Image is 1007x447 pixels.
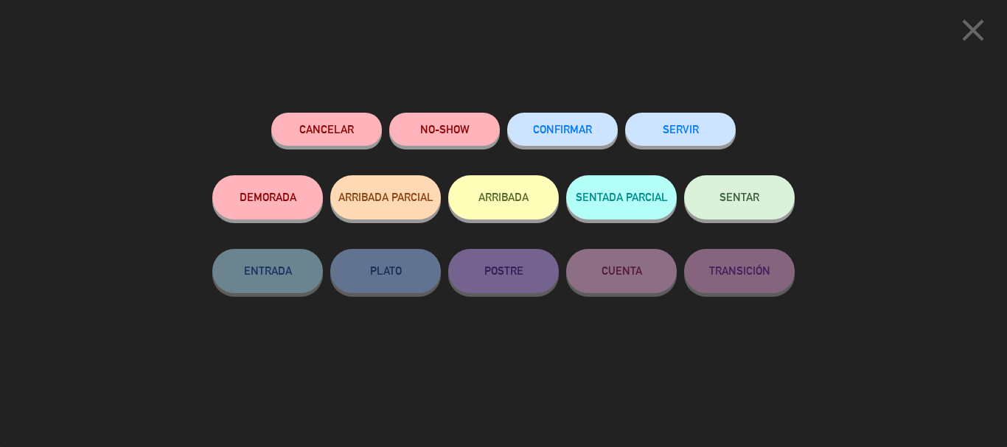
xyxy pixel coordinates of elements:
[566,249,677,293] button: CUENTA
[212,175,323,219] button: DEMORADA
[338,191,433,203] span: ARRIBADA PARCIAL
[448,175,559,219] button: ARRIBADA
[719,191,759,203] span: SENTAR
[625,113,736,146] button: SERVIR
[533,123,592,135] span: CONFIRMAR
[271,113,382,146] button: Cancelar
[955,12,992,49] i: close
[684,249,795,293] button: TRANSICIÓN
[212,249,323,293] button: ENTRADA
[330,249,441,293] button: PLATO
[448,249,559,293] button: POSTRE
[389,113,500,146] button: NO-SHOW
[566,175,677,219] button: SENTADA PARCIAL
